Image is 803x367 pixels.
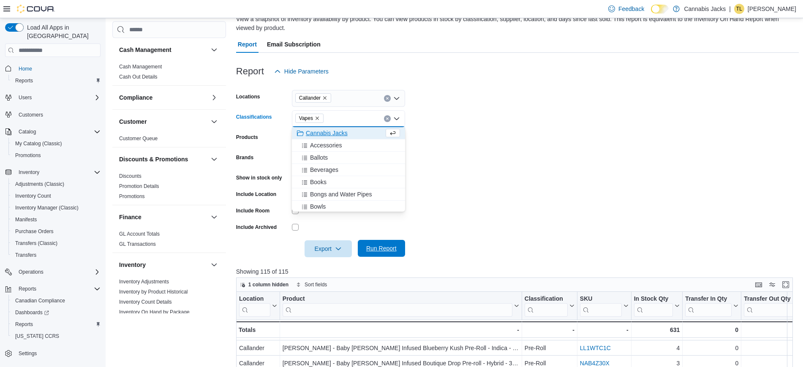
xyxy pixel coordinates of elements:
a: Discounts [119,173,142,179]
div: Cash Management [112,62,226,85]
a: Home [15,64,35,74]
span: Inventory [15,167,101,177]
div: - [283,325,519,335]
a: Transfers (Classic) [12,238,61,248]
button: Inventory [15,167,43,177]
button: Adjustments (Classic) [8,178,104,190]
button: Open list of options [393,95,400,102]
h3: Customer [119,117,147,126]
a: Manifests [12,215,40,225]
span: Purchase Orders [12,226,101,237]
span: Customers [15,109,101,120]
div: Tiffany Laronde [734,4,744,14]
span: Cash Management [119,63,162,70]
span: Run Report [366,244,397,253]
button: Accessories [292,139,405,152]
button: Product [283,295,519,317]
a: GL Transactions [119,241,156,247]
div: In Stock Qty [634,295,673,303]
a: Inventory by Product Historical [119,289,188,295]
h3: Inventory [119,261,146,269]
button: Hide Parameters [271,63,332,80]
button: Catalog [15,127,39,137]
button: [US_STATE] CCRS [8,330,104,342]
a: Purchase Orders [12,226,57,237]
span: Accessories [310,141,342,150]
button: Display options [767,280,777,290]
button: Bongs and Water Pipes [292,188,405,201]
span: GL Account Totals [119,231,160,237]
button: Promotions [8,150,104,161]
button: Sort fields [293,280,330,290]
span: Dashboards [15,309,49,316]
button: Cash Management [209,45,219,55]
button: Books [292,176,405,188]
button: Close list of options [393,115,400,122]
span: Promotions [12,150,101,160]
button: Beverages [292,164,405,176]
button: Customer [119,117,207,126]
button: Compliance [119,93,207,102]
div: Product [283,295,512,303]
div: Pre-Roll [525,343,574,353]
button: Inventory Manager (Classic) [8,202,104,214]
div: [PERSON_NAME] - Baby [PERSON_NAME] Infused Blueberry Kush Pre-Roll - Indica - 3x0.5g [283,343,519,353]
div: Transfer Out Qty [744,295,795,317]
label: Include Archived [236,224,277,231]
button: Operations [15,267,47,277]
span: GL Transactions [119,241,156,247]
span: Cannabis Jacks [306,129,348,137]
button: Inventory [119,261,207,269]
button: Remove Vapes from selection in this group [315,116,320,121]
a: Settings [15,348,40,359]
button: Enter fullscreen [781,280,791,290]
div: 0 [744,325,802,335]
h3: Finance [119,213,142,221]
div: Location [239,295,270,303]
span: Report [238,36,257,53]
button: Classification [525,295,574,317]
a: Canadian Compliance [12,296,68,306]
span: Home [19,65,32,72]
button: Finance [119,213,207,221]
span: Reports [19,285,36,292]
span: Reports [15,284,101,294]
span: Email Subscription [267,36,321,53]
label: Classifications [236,114,272,120]
a: Transfers [12,250,40,260]
div: 4 [634,343,680,353]
label: Include Location [236,191,276,198]
div: Transfer In Qty [685,295,732,303]
span: Operations [15,267,101,277]
span: Dashboards [12,307,101,318]
button: Transfer Out Qty [744,295,802,317]
span: TL [736,4,742,14]
span: Purchase Orders [15,228,54,235]
button: My Catalog (Classic) [8,138,104,150]
span: Transfers (Classic) [12,238,101,248]
label: Products [236,134,258,141]
span: Vapes [295,114,324,123]
button: Reports [8,318,104,330]
button: Location [239,295,277,317]
span: Callander [299,94,321,102]
span: 1 column hidden [248,281,289,288]
span: Inventory On Hand by Package [119,309,190,315]
button: Reports [15,284,40,294]
p: Showing 115 of 115 [236,267,799,276]
span: Transfers [15,252,36,258]
button: Transfers [8,249,104,261]
div: Classification [525,295,568,303]
div: Customer [112,133,226,147]
button: Discounts & Promotions [119,155,207,163]
span: Callander [295,93,331,103]
div: Callander [239,343,277,353]
a: Cash Out Details [119,74,158,80]
span: Manifests [12,215,101,225]
div: - [525,325,574,335]
span: Load All Apps in [GEOGRAPHIC_DATA] [24,23,101,40]
span: [US_STATE] CCRS [15,333,59,340]
a: Inventory On Hand by Package [119,309,190,315]
a: Dashboards [12,307,52,318]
